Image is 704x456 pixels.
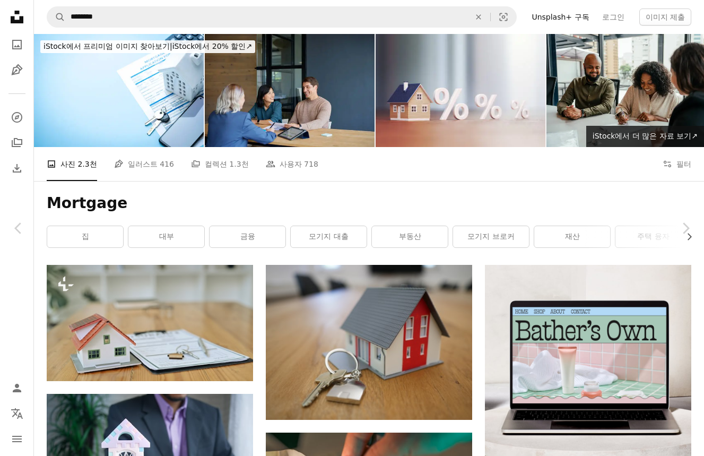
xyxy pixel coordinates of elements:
[6,34,28,55] a: 사진
[47,226,123,247] a: 집
[210,226,285,247] a: 금융
[491,7,516,27] button: 시각적 검색
[44,42,172,50] span: iStock에서 프리미엄 이미지 찾아보기 |
[291,226,367,247] a: 모기지 대출
[593,132,698,140] span: iStock에서 더 많은 자료 보기 ↗
[47,194,691,213] h1: Mortgage
[453,226,529,247] a: 모기지 브로커
[191,147,249,181] a: 컬렉션 1.3천
[586,126,704,147] a: iStock에서 더 많은 자료 보기↗
[205,34,375,147] img: 사무실에서 재정 고문을 만나는 혼혈 커플
[6,403,28,424] button: 언어
[376,34,545,147] img: 미니어처 하우스 부동산 거래 및 백분율 표지판, 모기지 저금리 및 고금리 개념 구매 및 판매
[372,226,448,247] a: 부동산
[6,158,28,179] a: 다운로드 내역
[525,8,595,25] a: Unsplash+ 구독
[128,226,204,247] a: 대부
[34,34,204,147] img: 부동산 개념의 평면 레이아웃. 모기지 신청서, 집 모델, 집 열쇠 및 빈 화면이 있는 휴대폰. 복사 공간
[229,158,248,170] span: 1.3천
[47,265,253,381] img: 집 모델, 열쇠 및 나무 테이블에 계약 문서. 모기지 및 부동산 투자 개념.
[6,59,28,81] a: 일러스트
[266,147,318,181] a: 사용자 718
[663,147,691,181] button: 필터
[47,318,253,328] a: 집 모델, 열쇠 및 나무 테이블에 계약 문서. 모기지 및 부동산 투자 개념.
[47,7,65,27] button: Unsplash 검색
[47,6,517,28] form: 사이트 전체에서 이미지 찾기
[34,34,262,59] a: iStock에서 프리미엄 이미지 찾아보기|iStock에서 20% 할인↗
[266,265,472,420] img: 갈색 테이블에 흰색과 빨간색 목조 주택 미니어처
[6,428,28,450] button: 메뉴
[534,226,610,247] a: 재산
[467,7,490,27] button: 삭제
[114,147,174,181] a: 일러스트 416
[6,377,28,399] a: 로그인 / 가입
[667,177,704,279] a: 다음
[6,132,28,153] a: 컬렉션
[304,158,318,170] span: 718
[639,8,691,25] button: 이미지 제출
[596,8,631,25] a: 로그인
[266,338,472,347] a: 갈색 테이블에 흰색과 빨간색 목조 주택 미니어처
[6,107,28,128] a: 탐색
[160,158,174,170] span: 416
[615,226,691,247] a: 주택 융자
[44,42,252,50] span: iStock에서 20% 할인 ↗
